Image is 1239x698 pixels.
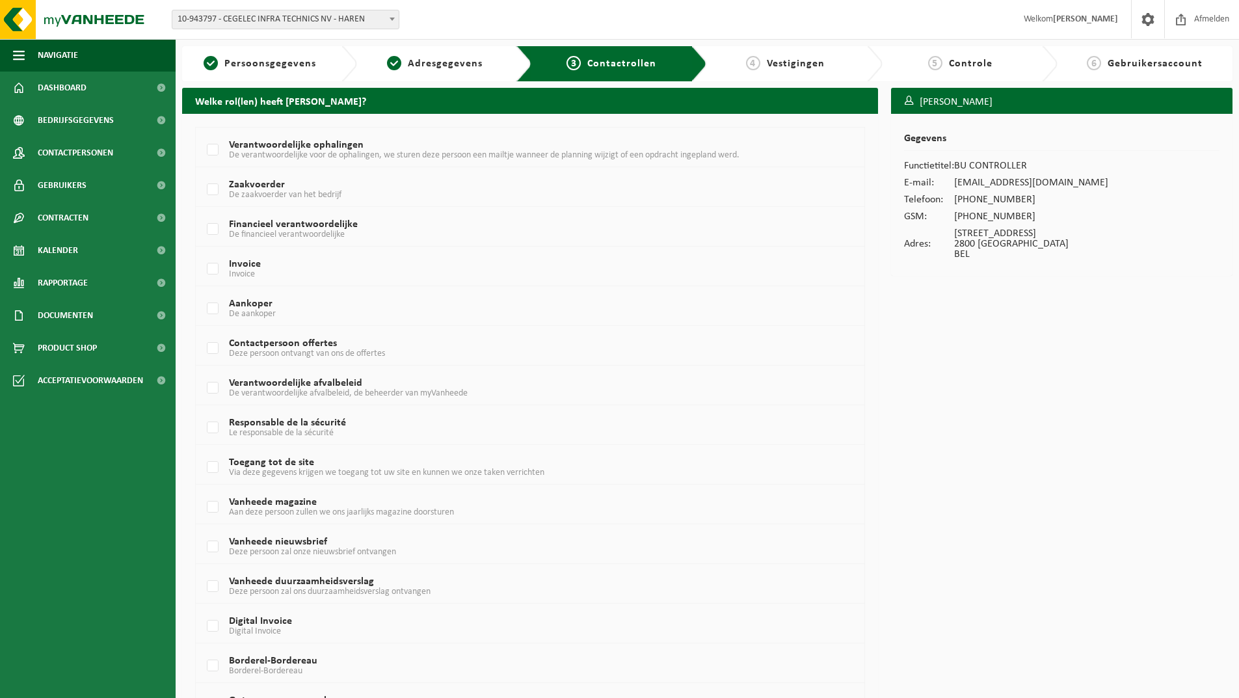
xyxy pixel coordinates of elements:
label: Vanheede magazine [204,498,800,517]
td: GSM: [904,208,954,225]
span: 10-943797 - CEGELEC INFRA TECHNICS NV - HAREN [172,10,399,29]
span: Kalender [38,234,78,267]
a: 1Persoonsgegevens [189,56,331,72]
label: Toegang tot de site [204,458,800,477]
span: Contactrollen [587,59,656,69]
span: Persoonsgegevens [224,59,316,69]
span: Vestigingen [767,59,825,69]
label: Vanheede duurzaamheidsverslag [204,577,800,597]
span: 6 [1087,56,1101,70]
label: Contactpersoon offertes [204,339,800,358]
span: Deze persoon zal ons duurzaamheidsverslag ontvangen [229,587,431,597]
span: Gebruikers [38,169,87,202]
span: Borderel-Bordereau [229,666,302,676]
span: 3 [566,56,581,70]
label: Responsable de la sécurité [204,418,800,438]
span: Gebruikersaccount [1108,59,1203,69]
label: Aankoper [204,299,800,319]
span: 4 [746,56,760,70]
span: Documenten [38,299,93,332]
label: Zaakvoerder [204,180,800,200]
span: Contracten [38,202,88,234]
strong: [PERSON_NAME] [1053,14,1118,24]
span: Acceptatievoorwaarden [38,364,143,397]
span: Deze persoon zal onze nieuwsbrief ontvangen [229,547,396,557]
span: Dashboard [38,72,87,104]
span: 1 [204,56,218,70]
span: De verantwoordelijke voor de ophalingen, we sturen deze persoon een mailtje wanneer de planning w... [229,150,739,160]
span: Bedrijfsgegevens [38,104,114,137]
span: De financieel verantwoordelijke [229,230,345,239]
span: De zaakvoerder van het bedrijf [229,190,341,200]
span: 5 [928,56,942,70]
td: Adres: [904,225,954,263]
span: Deze persoon ontvangt van ons de offertes [229,349,385,358]
span: Invoice [229,269,255,279]
span: Adresgegevens [408,59,483,69]
span: Navigatie [38,39,78,72]
span: Product Shop [38,332,97,364]
label: Borderel-Bordereau [204,656,800,676]
td: BU CONTROLLER [954,157,1108,174]
span: 2 [387,56,401,70]
h2: Welke rol(len) heeft [PERSON_NAME]? [182,88,878,113]
label: Financieel verantwoordelijke [204,220,800,239]
td: E-mail: [904,174,954,191]
h3: [PERSON_NAME] [891,88,1232,116]
span: Contactpersonen [38,137,113,169]
td: [PHONE_NUMBER] [954,191,1108,208]
span: Via deze gegevens krijgen we toegang tot uw site en kunnen we onze taken verrichten [229,468,544,477]
span: Digital Invoice [229,626,281,636]
label: Invoice [204,260,800,279]
span: De verantwoordelijke afvalbeleid, de beheerder van myVanheede [229,388,468,398]
h2: Gegevens [904,133,1219,151]
span: Rapportage [38,267,88,299]
label: Verantwoordelijke ophalingen [204,141,800,160]
span: Le responsable de la sécurité [229,428,334,438]
span: Aan deze persoon zullen we ons jaarlijks magazine doorsturen [229,507,454,517]
label: Digital Invoice [204,617,800,636]
span: De aankoper [229,309,276,319]
td: [PHONE_NUMBER] [954,208,1108,225]
td: Functietitel: [904,157,954,174]
span: Controle [949,59,993,69]
td: [EMAIL_ADDRESS][DOMAIN_NAME] [954,174,1108,191]
td: [STREET_ADDRESS] 2800 [GEOGRAPHIC_DATA] BEL [954,225,1108,263]
a: 2Adresgegevens [364,56,506,72]
label: Vanheede nieuwsbrief [204,537,800,557]
td: Telefoon: [904,191,954,208]
label: Verantwoordelijke afvalbeleid [204,379,800,398]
